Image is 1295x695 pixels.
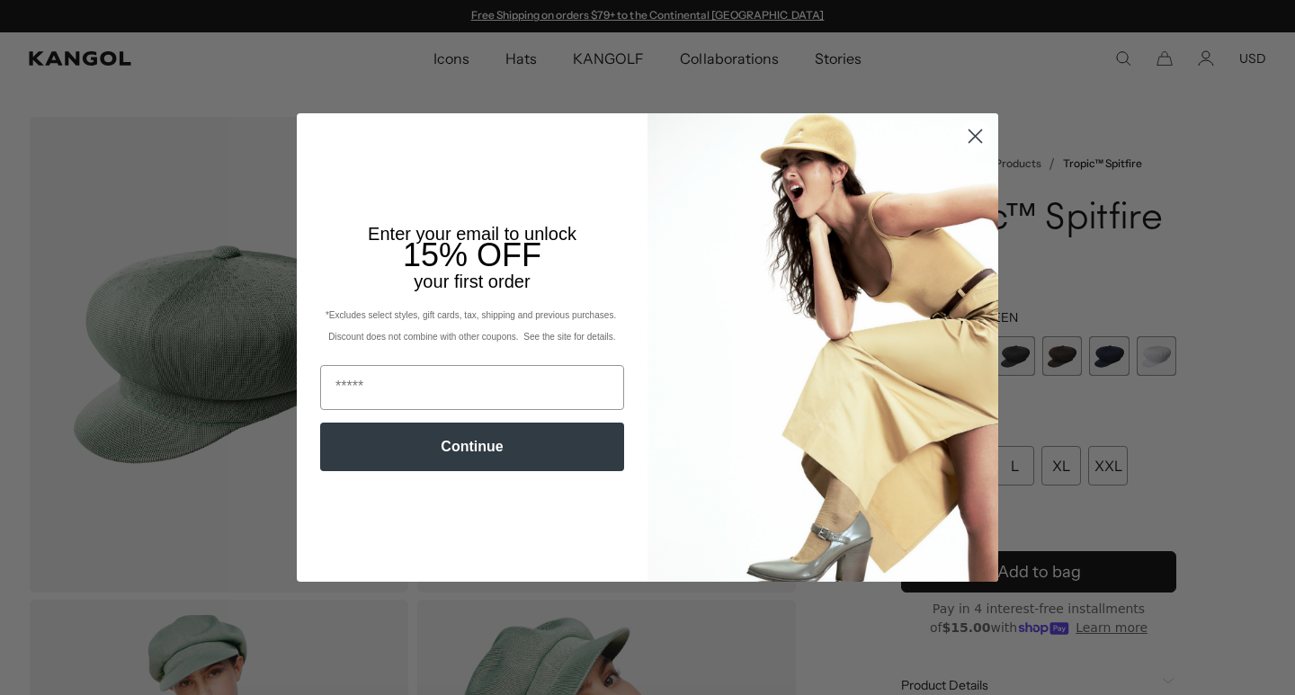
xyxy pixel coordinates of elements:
button: Continue [320,423,624,471]
input: Email [320,365,624,410]
span: 15% OFF [403,236,541,273]
button: Close dialog [960,120,991,152]
span: *Excludes select styles, gift cards, tax, shipping and previous purchases. Discount does not comb... [326,310,619,342]
span: Enter your email to unlock [368,224,576,244]
span: your first order [414,272,530,291]
img: 93be19ad-e773-4382-80b9-c9d740c9197f.jpeg [647,113,998,581]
